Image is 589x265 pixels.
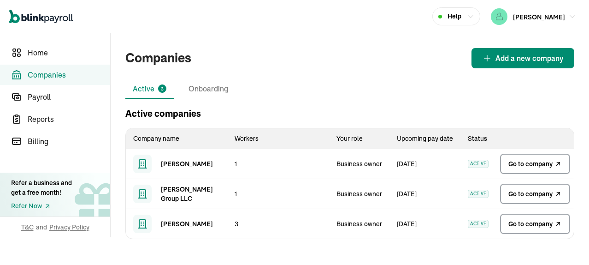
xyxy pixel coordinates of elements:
button: Add a new company [471,48,574,68]
span: [PERSON_NAME] [161,219,213,229]
span: ACTIVE [468,220,489,228]
h1: Companies [125,48,191,68]
span: ACTIVE [468,190,489,198]
button: [PERSON_NAME] [487,6,580,27]
span: Add a new company [495,53,563,64]
th: Company name [126,128,227,149]
span: [PERSON_NAME] Group LLC [161,185,220,203]
a: Refer Now [11,201,72,211]
th: Status [460,128,496,149]
span: [PERSON_NAME] [513,13,565,21]
span: Privacy Policy [49,223,89,232]
li: Active [125,79,174,99]
span: Reports [28,114,110,125]
span: Go to company [508,189,553,199]
span: Help [448,12,461,21]
th: Workers [227,128,329,149]
h2: Active companies [125,107,201,120]
nav: Global [9,3,73,30]
td: [DATE] [389,209,460,239]
span: T&C [21,223,34,232]
th: Your role [329,128,389,149]
td: 1 [227,149,329,179]
td: [DATE] [389,179,460,209]
td: Business owner [329,179,389,209]
button: Help [432,7,480,25]
td: Business owner [329,149,389,179]
span: and [36,223,47,232]
span: 3 [161,85,164,92]
th: Upcoming pay date [389,128,460,149]
iframe: Chat Widget [543,221,589,265]
span: Go to company [508,219,553,229]
div: Refer a business and get a free month! [11,178,72,198]
td: 3 [227,209,329,239]
span: ACTIVE [468,160,489,168]
span: [PERSON_NAME] [161,159,213,169]
span: Go to company [508,159,553,169]
a: Go to company [500,214,570,234]
span: Home [28,47,110,58]
td: 1 [227,179,329,209]
td: Business owner [329,209,389,239]
span: Companies [28,69,110,80]
a: Go to company [500,184,570,204]
span: Payroll [28,91,110,102]
a: Go to company [500,154,570,174]
span: Billing [28,136,110,147]
li: Onboarding [181,79,236,99]
td: [DATE] [389,149,460,179]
